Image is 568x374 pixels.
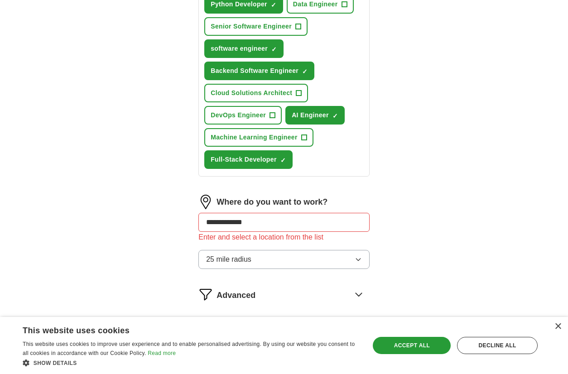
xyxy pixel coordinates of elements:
span: ✓ [302,68,308,75]
div: Close [554,323,561,330]
span: ✓ [280,157,286,164]
button: DevOps Engineer [204,106,282,125]
span: Show details [34,360,77,366]
button: Cloud Solutions Architect [204,84,308,102]
div: Enter and select a location from the list [198,232,370,243]
button: Full-Stack Developer✓ [204,150,293,169]
span: DevOps Engineer [211,110,266,120]
span: software engineer [211,44,268,53]
span: ✓ [332,112,338,120]
span: This website uses cookies to improve user experience and to enable personalised advertising. By u... [23,341,355,356]
a: Read more, opens a new window [148,350,176,356]
span: ✓ [271,1,276,9]
div: Accept all [373,337,451,354]
button: Machine Learning Engineer [204,128,313,147]
span: Machine Learning Engineer [211,133,298,142]
span: AI Engineer [292,110,329,120]
button: software engineer✓ [204,39,284,58]
span: Senior Software Engineer [211,22,292,31]
button: Senior Software Engineer [204,17,308,36]
span: ✓ [271,46,277,53]
span: Full-Stack Developer [211,155,277,164]
button: AI Engineer✓ [285,106,345,125]
span: Advanced [217,289,255,302]
label: Where do you want to work? [217,196,327,208]
img: filter [198,287,213,302]
div: This website uses cookies [23,322,337,336]
img: location.png [198,195,213,209]
button: Backend Software Engineer✓ [204,62,314,80]
button: 25 mile radius [198,250,370,269]
span: Backend Software Engineer [211,66,298,76]
div: Show details [23,358,360,367]
div: Decline all [457,337,538,354]
span: Cloud Solutions Architect [211,88,292,98]
span: 25 mile radius [206,254,251,265]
